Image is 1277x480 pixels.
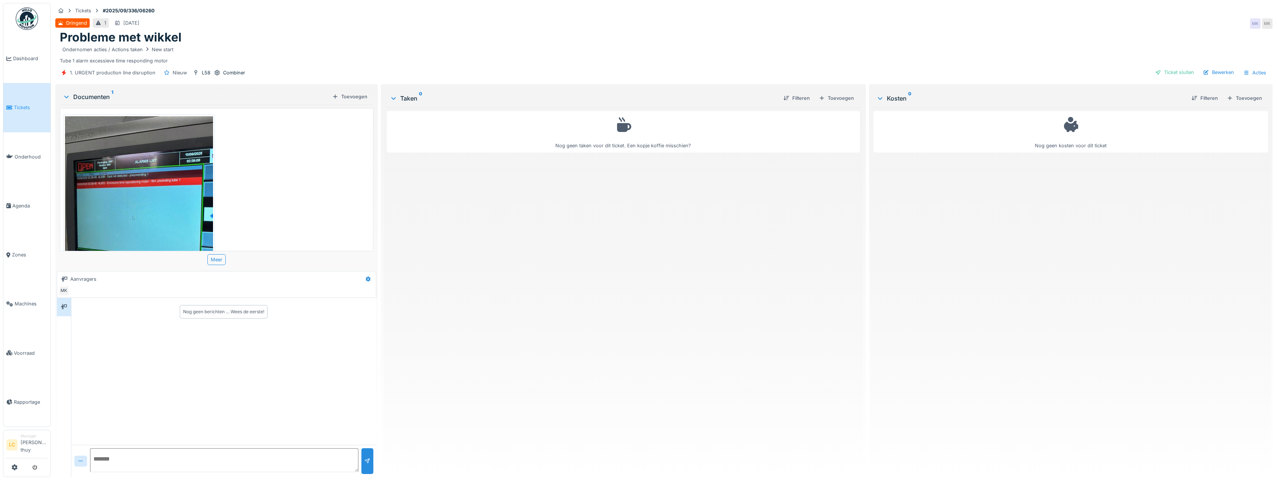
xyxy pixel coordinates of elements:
[70,276,96,283] div: Aanvragers
[16,7,38,30] img: Badge_color-CXgf-gQk.svg
[21,433,47,456] li: [PERSON_NAME] thuy
[207,254,226,265] div: Meer
[1224,93,1265,103] div: Toevoegen
[183,308,264,315] div: Nog geen berichten … Wees de eerste!
[13,55,47,62] span: Dashboard
[14,350,47,357] span: Voorraad
[173,69,187,76] div: Nieuw
[59,286,69,296] div: MK
[780,93,813,103] div: Filteren
[123,19,139,27] div: [DATE]
[70,69,155,76] div: 1. URGENT production line disruption
[66,19,87,27] div: Dringend
[1250,18,1261,29] div: MK
[878,114,1263,149] div: Nog geen kosten voor dit ticket
[1200,67,1237,77] div: Bewerken
[111,92,113,101] sup: 1
[62,46,173,53] div: Ondernomen acties / Actions taken New start
[63,92,329,101] div: Documenten
[12,251,47,258] span: Zones
[3,34,50,83] a: Dashboard
[60,30,182,44] h1: Probleme met wikkel
[1240,67,1270,78] div: Acties
[60,45,1268,64] div: Tube 1 alarm excessieve time responding motor
[104,19,106,27] div: 1
[816,93,857,103] div: Toevoegen
[908,94,912,103] sup: 0
[21,433,47,439] div: Manager
[3,329,50,378] a: Voorraad
[6,433,47,458] a: LC Manager[PERSON_NAME] thuy
[14,399,47,406] span: Rapportage
[1188,93,1221,103] div: Filteren
[75,7,91,14] div: Tickets
[419,94,422,103] sup: 0
[1262,18,1273,29] div: MK
[3,279,50,328] a: Machines
[12,202,47,209] span: Agenda
[3,181,50,230] a: Agenda
[329,92,370,102] div: Toevoegen
[3,378,50,427] a: Rapportage
[3,230,50,279] a: Zones
[202,69,210,76] div: L58
[392,114,855,149] div: Nog geen taken voor dit ticket. Een kopje koffie misschien?
[223,69,245,76] div: Combiner
[100,7,158,14] strong: #2025/09/336/06260
[1152,67,1197,77] div: Ticket sluiten
[14,104,47,111] span: Tickets
[3,132,50,181] a: Onderhoud
[65,116,213,314] img: xtcvztwc43lve7nhtdt5x1xio6wo
[390,94,777,103] div: Taken
[3,83,50,132] a: Tickets
[876,94,1185,103] div: Kosten
[15,153,47,160] span: Onderhoud
[15,300,47,307] span: Machines
[6,439,18,450] li: LC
